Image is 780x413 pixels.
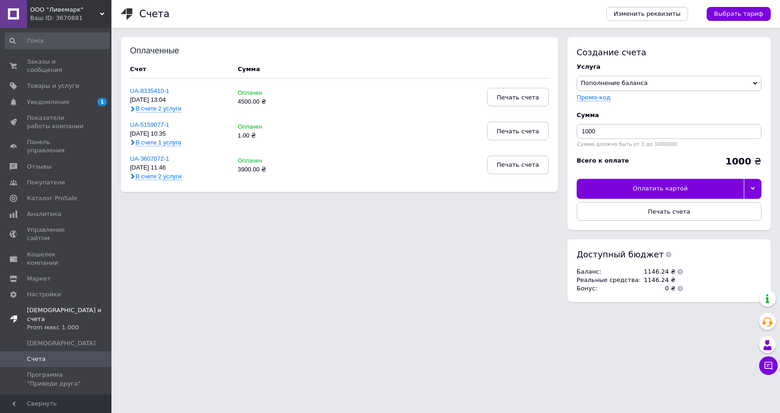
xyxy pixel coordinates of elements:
div: Оплаченные [130,46,191,56]
span: Счета [27,355,45,363]
span: Печать счета [497,94,539,101]
span: Показатели работы компании [27,114,86,131]
div: Prom микс 1 000 [27,323,111,332]
input: Введите сумму [577,124,761,139]
td: 0 ₴ [641,284,676,293]
div: Услуга [577,63,761,71]
div: [DATE] 11:46 [130,164,228,171]
td: Реальные средства : [577,276,641,284]
h1: Счета [139,8,169,20]
span: Настройки [27,290,61,299]
button: Печать счета [487,156,549,174]
span: Отзывы [27,163,52,171]
div: Оплачен [238,124,305,131]
span: Покупатели [27,178,65,187]
span: Выбрать тариф [714,10,763,18]
div: ₴ [725,157,761,166]
div: Счет [130,65,228,73]
input: Поиск [5,33,110,49]
td: Баланс : [577,268,641,276]
a: Выбрать тариф [707,7,771,21]
button: Печать счета [577,202,761,221]
div: Всего к оплате [577,157,629,165]
label: Промо-код [577,94,611,101]
div: Сумма [577,111,761,119]
td: 1146.24 ₴ [641,276,676,284]
div: 1.00 ₴ [238,132,305,139]
span: Каталог ProSale [27,194,77,203]
span: Программа "Приведи друга" [27,371,86,387]
span: В счете 2 услуги [136,173,182,180]
a: Изменить реквизиты [606,7,688,21]
span: Доступный бюджет [577,249,664,260]
span: Пополнение баланса [581,79,648,86]
span: Печать счета [648,208,690,215]
span: Печать счета [497,161,539,168]
td: 1146.24 ₴ [641,268,676,276]
span: Панель управления [27,138,86,155]
span: В счете 2 услуги [136,105,182,112]
div: Ваш ID: 3670881 [30,14,111,22]
a: UA-3607072-1 [130,155,169,162]
span: Изменить реквизиты [614,10,681,18]
span: [DEMOGRAPHIC_DATA] и счета [27,306,111,332]
div: Сумма [238,65,260,73]
span: Заказы и сообщения [27,58,86,74]
button: Печать счета [487,122,549,140]
span: Товары и услуги [27,82,79,90]
span: ООО "Ливемарк" [30,6,100,14]
div: Создание счета [577,46,761,58]
span: Уведомления [27,98,69,106]
span: [DEMOGRAPHIC_DATA] [27,339,96,347]
button: Чат с покупателем [759,356,778,375]
a: UA-5159077-1 [130,121,169,128]
div: Сумма должна быть от 1 до 1000000 [577,141,761,147]
button: Печать счета [487,88,549,106]
div: [DATE] 10:35 [130,131,228,138]
div: [DATE] 13:04 [130,97,228,104]
span: Управление сайтом [27,226,86,243]
div: Оплачен [238,157,305,164]
span: 1 [97,98,107,106]
div: 4500.00 ₴ [238,98,305,105]
span: Печать счета [497,128,539,135]
span: Маркет [27,275,51,283]
span: В счете 1 услуга [136,139,181,146]
div: 3900.00 ₴ [238,166,305,173]
div: Оплатить картой [577,179,744,198]
span: Кошелек компании [27,250,86,267]
b: 1000 [725,156,751,167]
a: UA-8335410-1 [130,87,169,94]
td: Бонус : [577,284,641,293]
div: Оплачен [238,90,305,97]
span: Аналитика [27,210,61,218]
